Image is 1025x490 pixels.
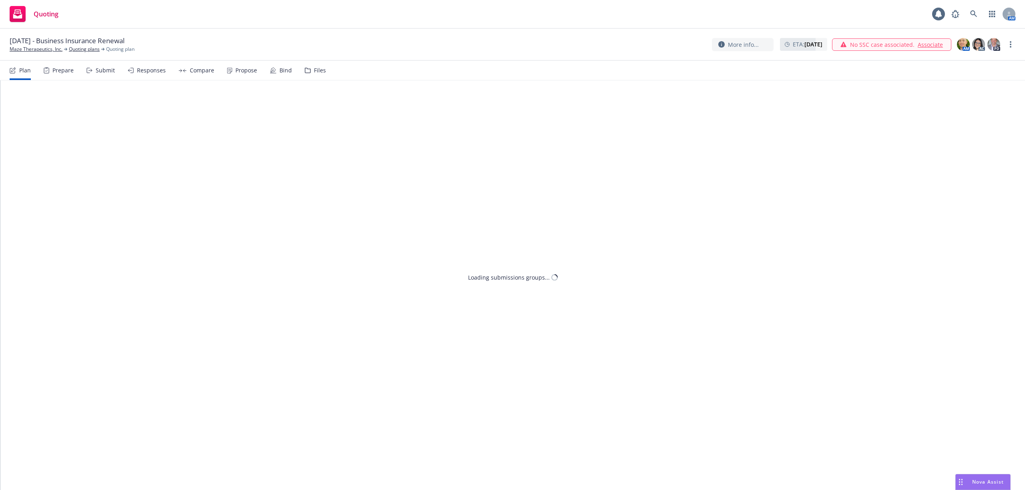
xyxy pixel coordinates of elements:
span: ETA : [793,40,822,48]
span: More info... [728,40,759,49]
a: Quoting [6,3,62,25]
button: Nova Assist [955,474,1011,490]
a: Search [966,6,982,22]
div: Propose [235,67,257,74]
div: Loading submissions groups... [468,273,550,282]
img: photo [972,38,985,51]
a: Switch app [984,6,1000,22]
img: photo [957,38,970,51]
span: No SSC case associated. [850,40,914,49]
a: Quoting plans [69,46,100,53]
div: Responses [137,67,166,74]
a: Report a Bug [947,6,963,22]
div: Drag to move [956,474,966,490]
span: Nova Assist [972,478,1004,485]
a: Maze Therapeutics, Inc. [10,46,62,53]
div: Bind [279,67,292,74]
a: Associate [918,40,943,49]
span: Quoting plan [106,46,135,53]
div: Submit [96,67,115,74]
span: Quoting [34,11,58,17]
strong: [DATE] [804,40,822,48]
button: More info... [712,38,774,51]
div: Compare [190,67,214,74]
span: [DATE] - Business Insurance Renewal [10,36,125,46]
div: Files [314,67,326,74]
div: Prepare [52,67,74,74]
a: more [1006,40,1015,49]
img: photo [987,38,1000,51]
div: Plan [19,67,31,74]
